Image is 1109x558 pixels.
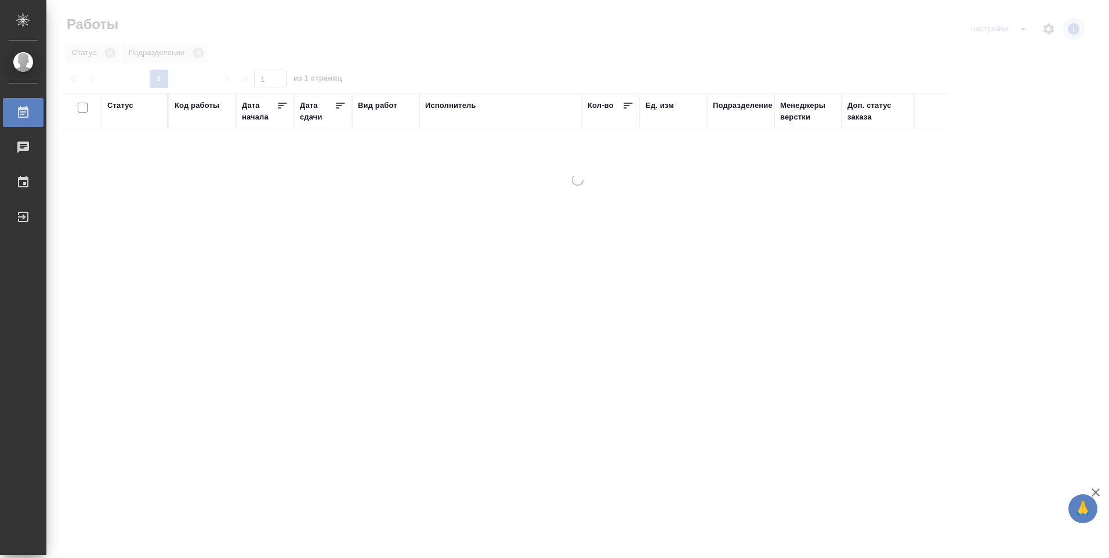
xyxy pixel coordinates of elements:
[1073,497,1093,521] span: 🙏
[780,100,836,123] div: Менеджеры верстки
[425,100,476,111] div: Исполнитель
[175,100,219,111] div: Код работы
[847,100,908,123] div: Доп. статус заказа
[107,100,133,111] div: Статус
[713,100,773,111] div: Подразделение
[588,100,614,111] div: Кол-во
[646,100,674,111] div: Ед. изм
[300,100,335,123] div: Дата сдачи
[1068,494,1097,523] button: 🙏
[358,100,397,111] div: Вид работ
[242,100,277,123] div: Дата начала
